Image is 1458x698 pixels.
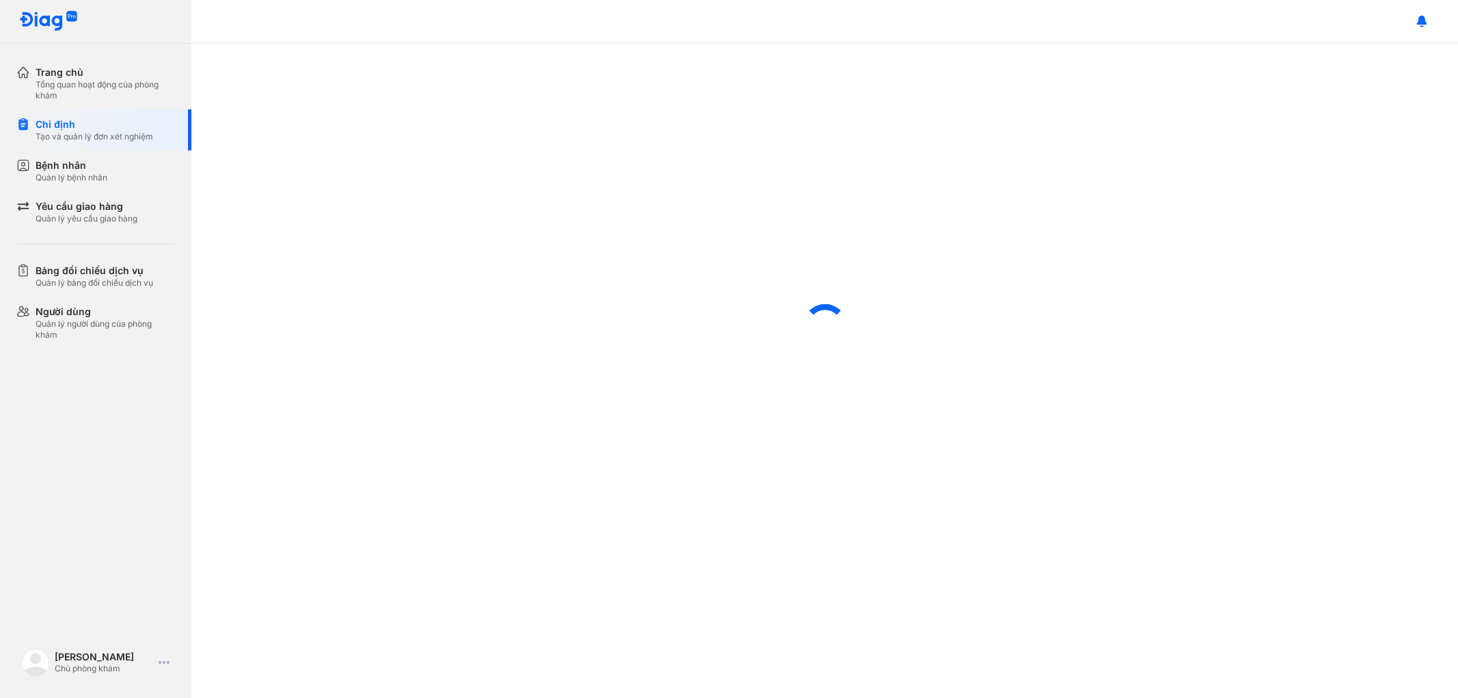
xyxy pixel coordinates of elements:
div: Bệnh nhân [36,159,107,172]
div: [PERSON_NAME] [55,651,153,663]
div: Người dùng [36,305,175,319]
img: logo [22,649,49,676]
div: Bảng đối chiếu dịch vụ [36,264,153,278]
div: Quản lý bệnh nhân [36,172,107,183]
div: Trang chủ [36,66,175,79]
div: Tạo và quản lý đơn xét nghiệm [36,131,153,142]
div: Quản lý yêu cầu giao hàng [36,213,137,224]
div: Quản lý người dùng của phòng khám [36,319,175,340]
div: Tổng quan hoạt động của phòng khám [36,79,175,101]
div: Chủ phòng khám [55,663,153,674]
div: Chỉ định [36,118,153,131]
div: Quản lý bảng đối chiếu dịch vụ [36,278,153,288]
img: logo [19,11,78,32]
div: Yêu cầu giao hàng [36,200,137,213]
